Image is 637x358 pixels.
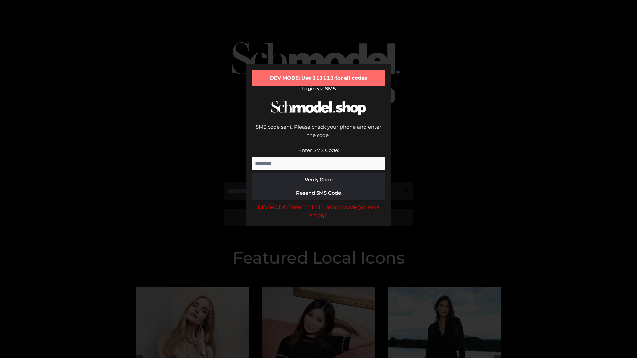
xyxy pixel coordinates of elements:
[252,173,385,186] button: Verify Code
[252,186,385,200] button: Resend SMS Code
[252,203,385,220] div: DEV MODE: Enter 111111 as SMS code (or leave empty).
[252,123,385,146] div: SMS code sent. Please check your phone and enter the code.
[269,95,368,121] img: Schmodel Logo
[252,70,385,86] div: DEV MODE: Use 111111 for all codes
[252,86,385,91] h2: Login via SMS
[298,147,339,153] label: Enter SMS Code:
